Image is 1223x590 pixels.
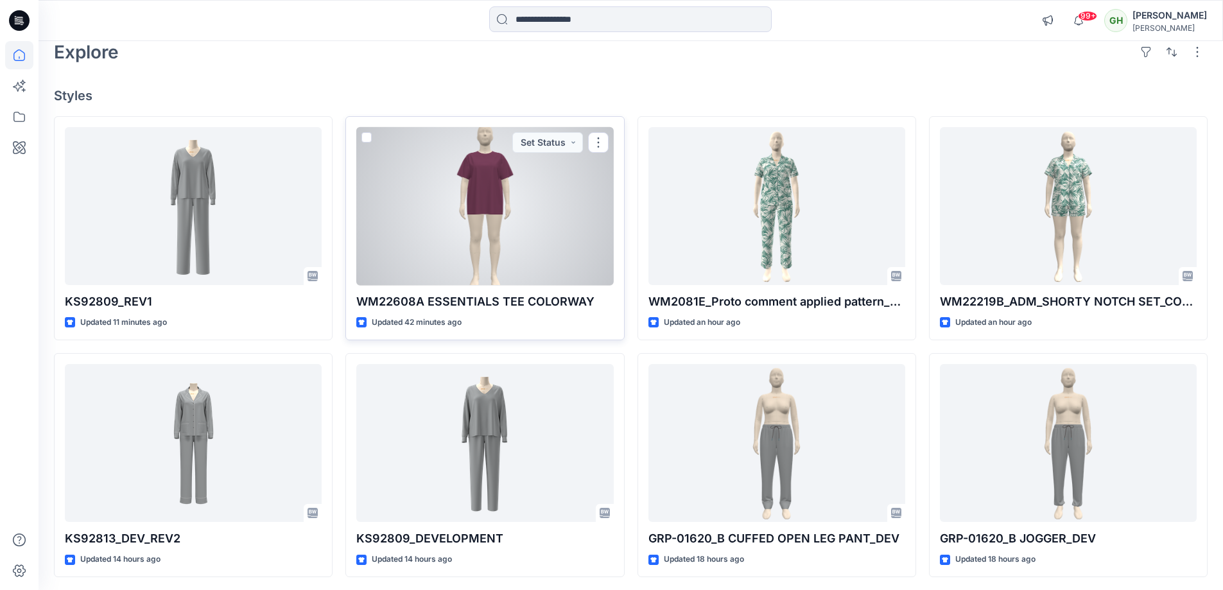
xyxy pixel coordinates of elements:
[648,293,905,311] p: WM2081E_Proto comment applied pattern_REV3
[356,293,613,311] p: WM22608A ESSENTIALS TEE COLORWAY
[664,316,740,329] p: Updated an hour ago
[648,530,905,548] p: GRP-01620_B CUFFED OPEN LEG PANT_DEV
[940,364,1197,523] a: GRP-01620_B JOGGER_DEV
[372,553,452,566] p: Updated 14 hours ago
[65,364,322,523] a: KS92813_DEV_REV2
[664,553,744,566] p: Updated 18 hours ago
[356,530,613,548] p: KS92809_DEVELOPMENT
[648,127,905,286] a: WM2081E_Proto comment applied pattern_REV3
[372,316,462,329] p: Updated 42 minutes ago
[356,364,613,523] a: KS92809_DEVELOPMENT
[955,316,1032,329] p: Updated an hour ago
[54,42,119,62] h2: Explore
[940,127,1197,286] a: WM22219B_ADM_SHORTY NOTCH SET_COLORWAY_REV3
[1078,11,1097,21] span: 99+
[1132,23,1207,33] div: [PERSON_NAME]
[940,530,1197,548] p: GRP-01620_B JOGGER_DEV
[65,127,322,286] a: KS92809_REV1
[940,293,1197,311] p: WM22219B_ADM_SHORTY NOTCH SET_COLORWAY_REV3
[356,127,613,286] a: WM22608A ESSENTIALS TEE COLORWAY
[1132,8,1207,23] div: [PERSON_NAME]
[80,316,167,329] p: Updated 11 minutes ago
[80,553,160,566] p: Updated 14 hours ago
[54,88,1208,103] h4: Styles
[65,293,322,311] p: KS92809_REV1
[648,364,905,523] a: GRP-01620_B CUFFED OPEN LEG PANT_DEV
[955,553,1036,566] p: Updated 18 hours ago
[65,530,322,548] p: KS92813_DEV_REV2
[1104,9,1127,32] div: GH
